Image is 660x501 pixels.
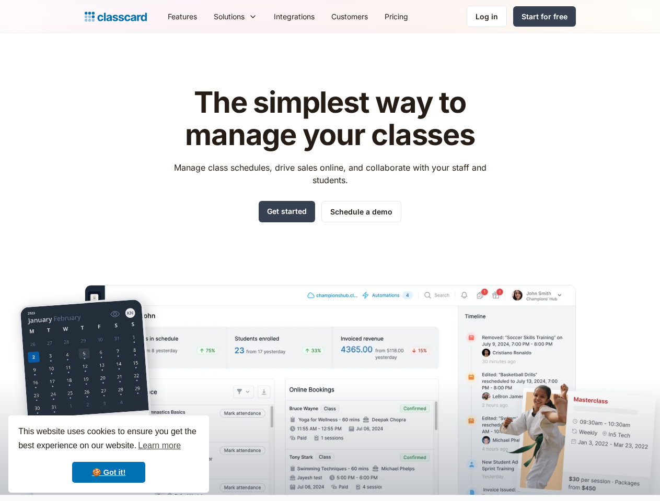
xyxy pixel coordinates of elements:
[323,5,376,28] a: Customers
[513,6,576,27] a: Start for free
[72,462,145,483] a: dismiss cookie message
[214,11,245,22] div: Solutions
[522,11,568,22] div: Start for free
[164,161,496,186] p: Manage class schedules, drive sales online, and collaborate with your staff and students.
[136,438,182,454] a: learn more about cookies
[376,5,416,28] a: Pricing
[205,5,265,28] div: Solutions
[259,201,315,222] a: Get started
[164,87,496,151] h1: The simplest way to manage your classes
[18,425,199,454] span: This website uses cookies to ensure you get the best experience on our website.
[476,11,498,22] div: Log in
[159,5,205,28] a: Features
[85,9,147,24] a: home
[321,201,401,222] a: Schedule a demo
[467,6,507,27] a: Log in
[8,415,209,493] div: cookieconsent
[265,5,323,28] a: Integrations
